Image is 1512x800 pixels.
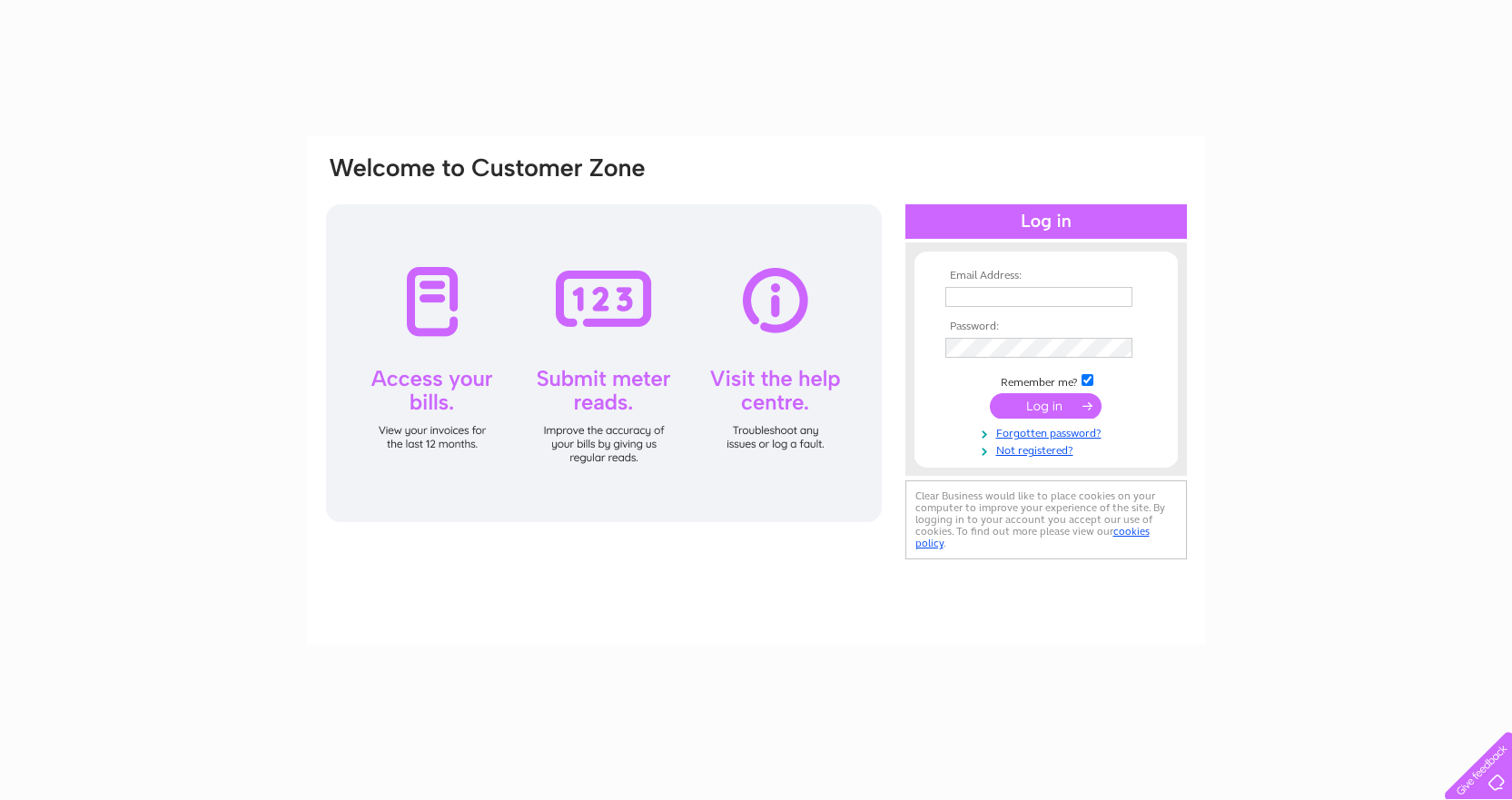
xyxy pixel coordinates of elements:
a: Not registered? [945,440,1151,458]
input: Submit [990,393,1102,419]
td: Remember me? [941,371,1151,390]
a: Forgotten password? [945,423,1151,440]
th: Email Address: [941,270,1151,282]
a: cookies policy [915,525,1150,549]
div: Clear Business would like to place cookies on your computer to improve your experience of the sit... [905,480,1187,559]
th: Password: [941,321,1151,333]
